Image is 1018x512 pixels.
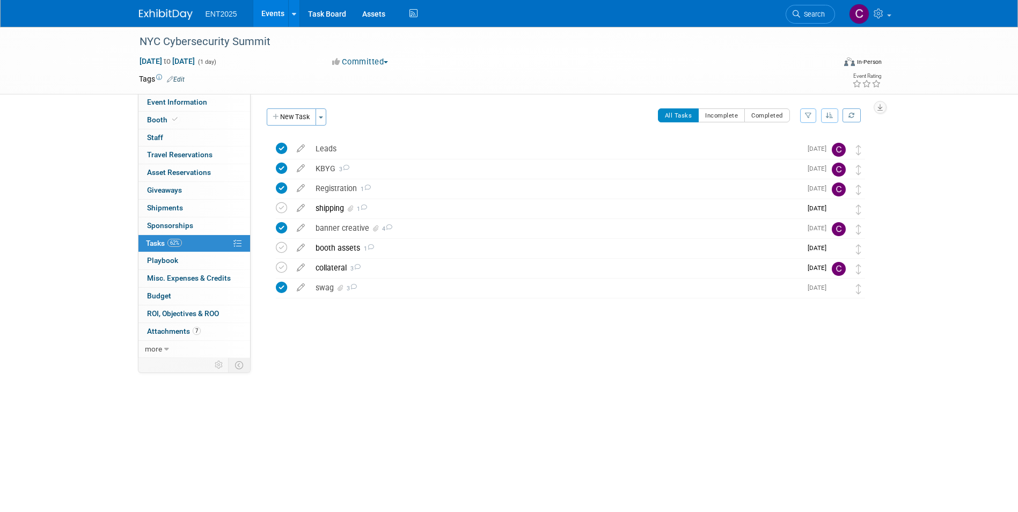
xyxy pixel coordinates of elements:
span: Travel Reservations [147,150,213,159]
span: 1 [357,186,371,193]
a: Misc. Expenses & Credits [138,270,250,287]
a: edit [291,283,310,292]
a: edit [291,203,310,213]
span: (1 day) [197,58,216,65]
a: Tasks62% [138,235,250,252]
span: Shipments [147,203,183,212]
img: Colleen Mueller [832,262,846,276]
span: 3 [335,166,349,173]
img: Rose Bodin [832,282,846,296]
a: Booth [138,112,250,129]
span: [DATE] [808,145,832,152]
i: Move task [856,224,861,235]
i: Move task [856,165,861,175]
div: In-Person [856,58,882,66]
i: Move task [856,264,861,274]
button: Committed [328,56,392,68]
span: Search [800,10,825,18]
span: Playbook [147,256,178,265]
button: Completed [744,108,790,122]
div: Registration [310,179,801,198]
a: edit [291,263,310,273]
a: edit [291,243,310,253]
img: Colleen Mueller [832,222,846,236]
span: 7 [193,327,201,335]
span: Sponsorships [147,221,193,230]
img: Rose Bodin [832,202,846,216]
div: Leads [310,140,801,158]
span: 1 [355,206,367,213]
div: NYC Cybersecurity Summit [136,32,819,52]
td: Tags [139,74,185,84]
img: Colleen Mueller [832,182,846,196]
a: edit [291,223,310,233]
td: Toggle Event Tabs [228,358,250,372]
img: Rose Bodin [832,242,846,256]
span: Budget [147,291,171,300]
div: KBYG [310,159,801,178]
span: [DATE] [808,185,832,192]
i: Move task [856,284,861,294]
span: Giveaways [147,186,182,194]
span: [DATE] [808,244,832,252]
button: All Tasks [658,108,699,122]
span: Attachments [147,327,201,335]
a: Event Information [138,94,250,111]
span: [DATE] [808,264,832,272]
span: 4 [380,225,392,232]
a: more [138,341,250,358]
img: Format-Inperson.png [844,57,855,66]
span: Booth [147,115,180,124]
div: shipping [310,199,801,217]
span: Event Information [147,98,207,106]
button: Incomplete [698,108,745,122]
i: Move task [856,185,861,195]
a: Edit [167,76,185,83]
a: Travel Reservations [138,147,250,164]
div: Event Format [772,56,882,72]
a: Attachments7 [138,323,250,340]
span: 3 [347,265,361,272]
img: Colleen Mueller [832,163,846,177]
span: 1 [360,245,374,252]
i: Move task [856,204,861,215]
span: [DATE] [808,165,832,172]
span: [DATE] [808,224,832,232]
span: Asset Reservations [147,168,211,177]
img: Colleen Mueller [832,143,846,157]
span: ROI, Objectives & ROO [147,309,219,318]
span: [DATE] [DATE] [139,56,195,66]
td: Personalize Event Tab Strip [210,358,229,372]
img: ExhibitDay [139,9,193,20]
a: edit [291,164,310,173]
div: collateral [310,259,801,277]
i: Move task [856,145,861,155]
div: banner creative [310,219,801,237]
a: ROI, Objectives & ROO [138,305,250,323]
span: [DATE] [808,284,832,291]
a: Search [786,5,835,24]
a: Sponsorships [138,217,250,235]
i: Booth reservation complete [172,116,178,122]
span: Tasks [146,239,182,247]
span: 62% [167,239,182,247]
i: Move task [856,244,861,254]
a: Giveaways [138,182,250,199]
a: Asset Reservations [138,164,250,181]
a: Staff [138,129,250,147]
a: edit [291,144,310,153]
button: New Task [267,108,316,126]
div: booth assets [310,239,801,257]
span: to [162,57,172,65]
a: Playbook [138,252,250,269]
a: Refresh [843,108,861,122]
span: [DATE] [808,204,832,212]
img: Colleen Mueller [849,4,869,24]
div: swag [310,279,801,297]
span: 3 [345,285,357,292]
span: ENT2025 [206,10,237,18]
a: Budget [138,288,250,305]
span: Misc. Expenses & Credits [147,274,231,282]
a: edit [291,184,310,193]
div: Event Rating [852,74,881,79]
